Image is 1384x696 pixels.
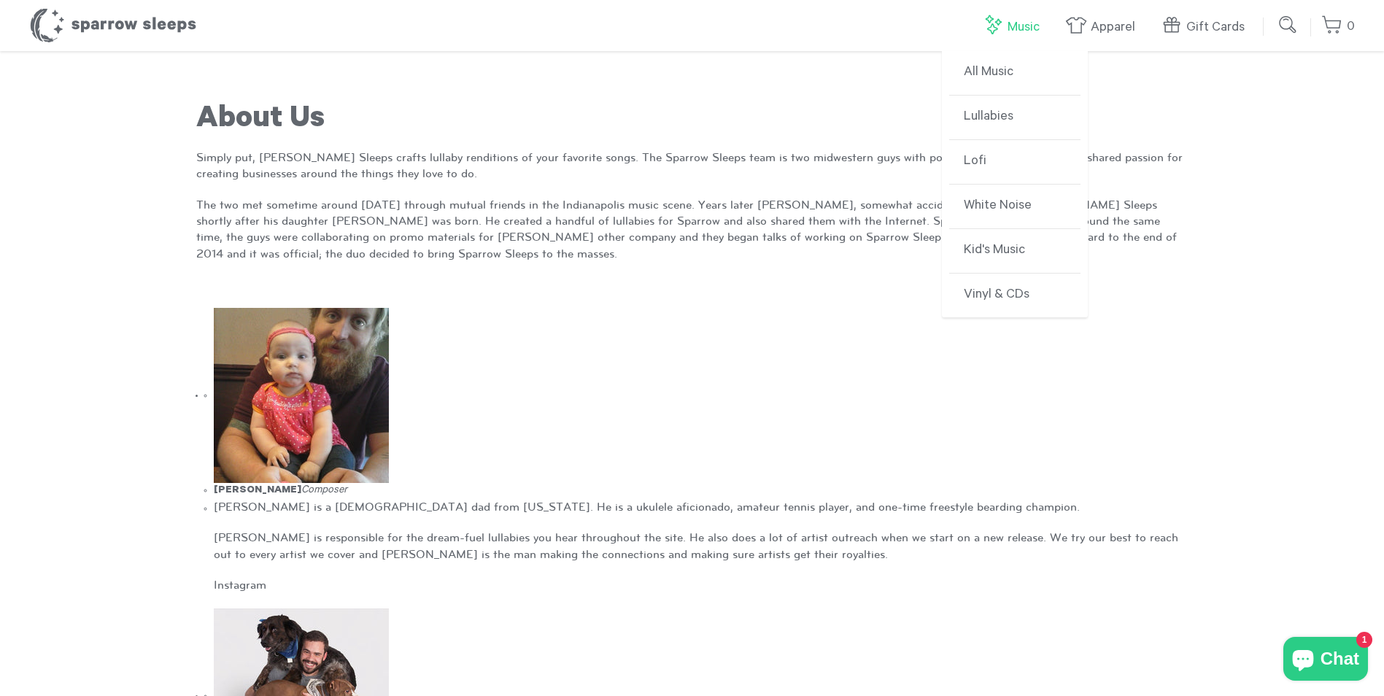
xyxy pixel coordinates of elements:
[214,579,266,591] a: Instagram
[1065,12,1143,43] a: Apparel
[949,96,1080,140] a: Lullabies
[196,150,1188,182] p: Simply put, [PERSON_NAME] Sleeps crafts lullaby renditions of your favorite songs. The Sparrow Sl...
[1161,12,1252,43] a: Gift Cards
[214,499,1188,515] p: [PERSON_NAME] is a [DEMOGRAPHIC_DATA] dad from [US_STATE]. He is a ukulele aficionado, amateur te...
[949,274,1080,317] a: Vinyl & CDs
[1279,637,1372,684] inbox-online-store-chat: Shopify online store chat
[1321,11,1355,42] a: 0
[982,12,1047,43] a: Music
[949,140,1080,185] a: Lofi
[214,485,301,497] strong: [PERSON_NAME]
[196,197,1188,263] p: The two met sometime around [DATE] through mutual friends in the Indianapolis music scene. Years ...
[214,530,1188,562] p: [PERSON_NAME] is responsible for the dream-fuel lullabies you hear throughout the site. He also d...
[949,229,1080,274] a: Kid's Music
[949,51,1080,96] a: All Music
[1274,10,1303,39] input: Submit
[196,103,1188,139] h1: About Us
[301,485,347,497] em: Composer
[949,185,1080,229] a: White Noise
[29,7,197,44] h1: Sparrow Sleeps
